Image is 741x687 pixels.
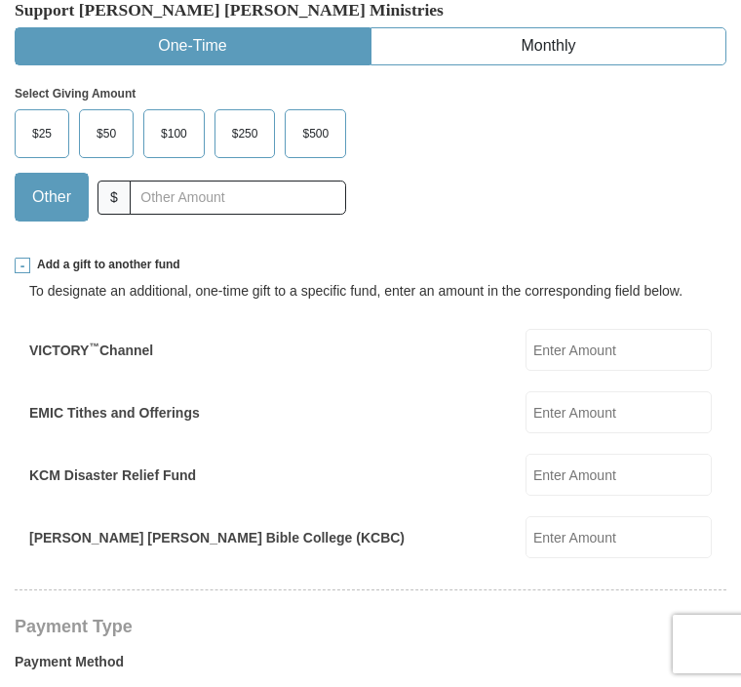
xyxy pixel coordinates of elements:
[22,119,61,148] span: $25
[222,119,268,148] span: $250
[89,341,99,352] sup: ™
[15,87,136,101] strong: Select Giving Amount
[87,119,126,148] span: $50
[16,28,370,64] button: One-Time
[29,403,200,423] label: EMIC Tithes and Offerings
[526,329,712,371] input: Enter Amount
[29,465,196,485] label: KCM Disaster Relief Fund
[292,119,338,148] span: $500
[371,28,725,64] button: Monthly
[15,652,726,681] label: Payment Method
[30,257,180,273] span: Add a gift to another fund
[130,181,346,215] input: Other Amount
[526,454,712,496] input: Enter Amount
[29,341,153,360] label: VICTORY Channel
[526,516,712,558] input: Enter Amount
[29,281,712,301] div: To designate an additional, one-time gift to a specific fund, enter an amount in the correspondin...
[29,528,405,547] label: [PERSON_NAME] [PERSON_NAME] Bible College (KCBC)
[97,181,131,215] span: $
[526,391,712,433] input: Enter Amount
[151,119,197,148] span: $100
[22,182,81,212] span: Other
[15,619,726,634] h4: Payment Type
